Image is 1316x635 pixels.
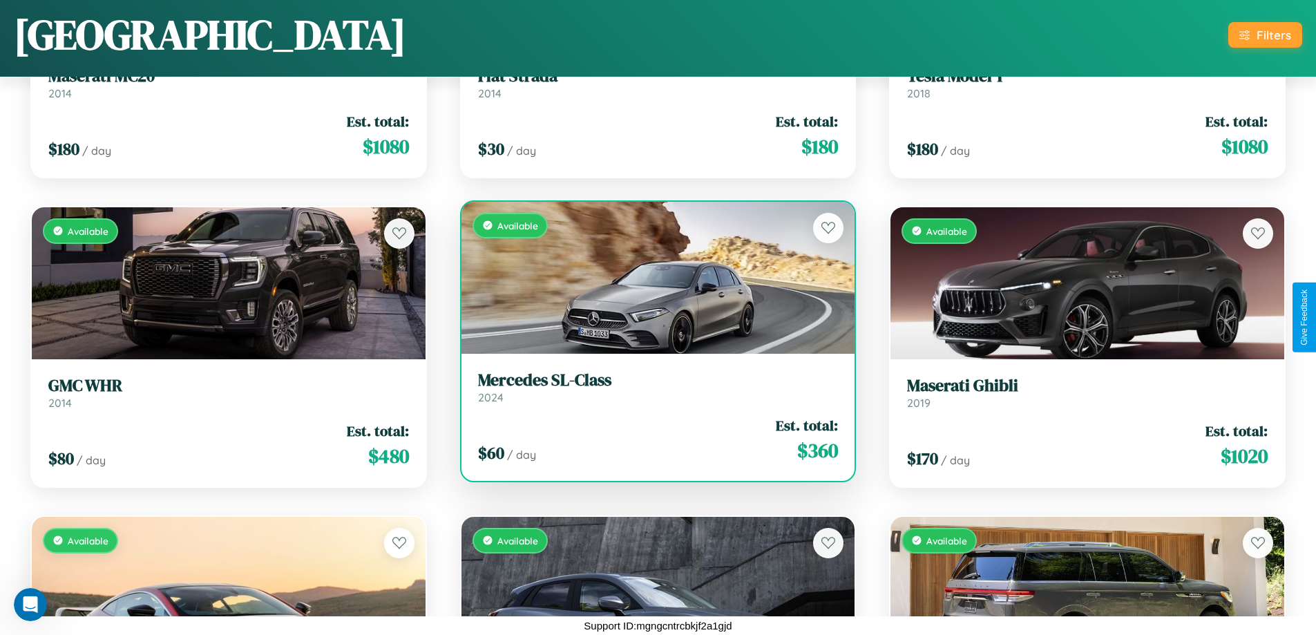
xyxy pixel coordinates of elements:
[14,588,47,621] iframe: Intercom live chat
[941,144,970,158] span: / day
[926,535,967,547] span: Available
[478,66,839,86] h3: Fiat Strada
[347,421,409,441] span: Est. total:
[48,447,74,470] span: $ 80
[507,448,536,462] span: / day
[1221,133,1268,160] span: $ 1080
[48,396,72,410] span: 2014
[907,396,931,410] span: 2019
[797,437,838,464] span: $ 360
[1221,442,1268,470] span: $ 1020
[801,133,838,160] span: $ 180
[907,66,1268,86] h3: Tesla Model Y
[1299,290,1309,345] div: Give Feedback
[478,66,839,100] a: Fiat Strada2014
[584,616,732,635] p: Support ID: mgngcntrcbkjf2a1gjd
[68,225,108,237] span: Available
[1257,28,1291,42] div: Filters
[368,442,409,470] span: $ 480
[497,220,538,231] span: Available
[926,225,967,237] span: Available
[1205,111,1268,131] span: Est. total:
[776,111,838,131] span: Est. total:
[478,86,502,100] span: 2014
[907,376,1268,410] a: Maserati Ghibli2019
[776,415,838,435] span: Est. total:
[478,370,839,404] a: Mercedes SL-Class2024
[478,442,504,464] span: $ 60
[507,144,536,158] span: / day
[907,66,1268,100] a: Tesla Model Y2018
[1205,421,1268,441] span: Est. total:
[48,66,409,86] h3: Maserati MC20
[48,66,409,100] a: Maserati MC202014
[48,376,409,410] a: GMC WHR2014
[497,535,538,547] span: Available
[907,376,1268,396] h3: Maserati Ghibli
[82,144,111,158] span: / day
[1228,22,1302,48] button: Filters
[478,390,504,404] span: 2024
[68,535,108,547] span: Available
[907,86,931,100] span: 2018
[14,6,406,63] h1: [GEOGRAPHIC_DATA]
[478,370,839,390] h3: Mercedes SL-Class
[77,453,106,467] span: / day
[48,376,409,396] h3: GMC WHR
[48,86,72,100] span: 2014
[478,138,504,160] span: $ 30
[363,133,409,160] span: $ 1080
[907,138,938,160] span: $ 180
[347,111,409,131] span: Est. total:
[941,453,970,467] span: / day
[48,138,79,160] span: $ 180
[907,447,938,470] span: $ 170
